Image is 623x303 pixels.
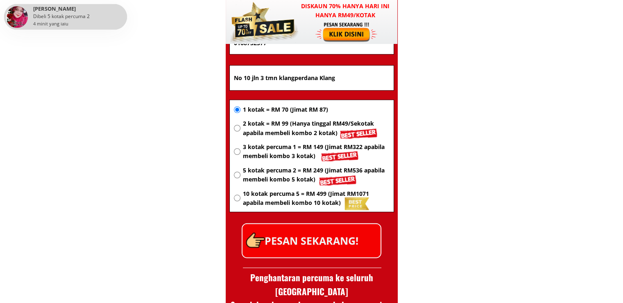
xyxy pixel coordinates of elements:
[293,2,398,20] h3: Diskaun 70% hanya hari ini hanya RM49/kotak
[242,224,381,257] p: PESAN SEKARANG!
[242,142,389,161] span: 3 kotak percuma 1 = RM 149 (Jimat RM322 apabila membeli kombo 3 kotak)
[242,119,389,138] span: 2 kotak = RM 99 (Hanya tinggal RM49/Sekotak apabila membeli kombo 2 kotak)
[242,189,389,208] span: 10 kotak percuma 5 = RM 499 (Jimat RM1071 apabila membeli kombo 10 kotak)
[242,105,389,114] span: 1 kotak = RM 70 (Jimat RM 87)
[242,166,389,184] span: 5 kotak percuma 2 = RM 249 (Jimat RM536 apabila membeli kombo 5 kotak)
[232,66,392,90] input: Alamat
